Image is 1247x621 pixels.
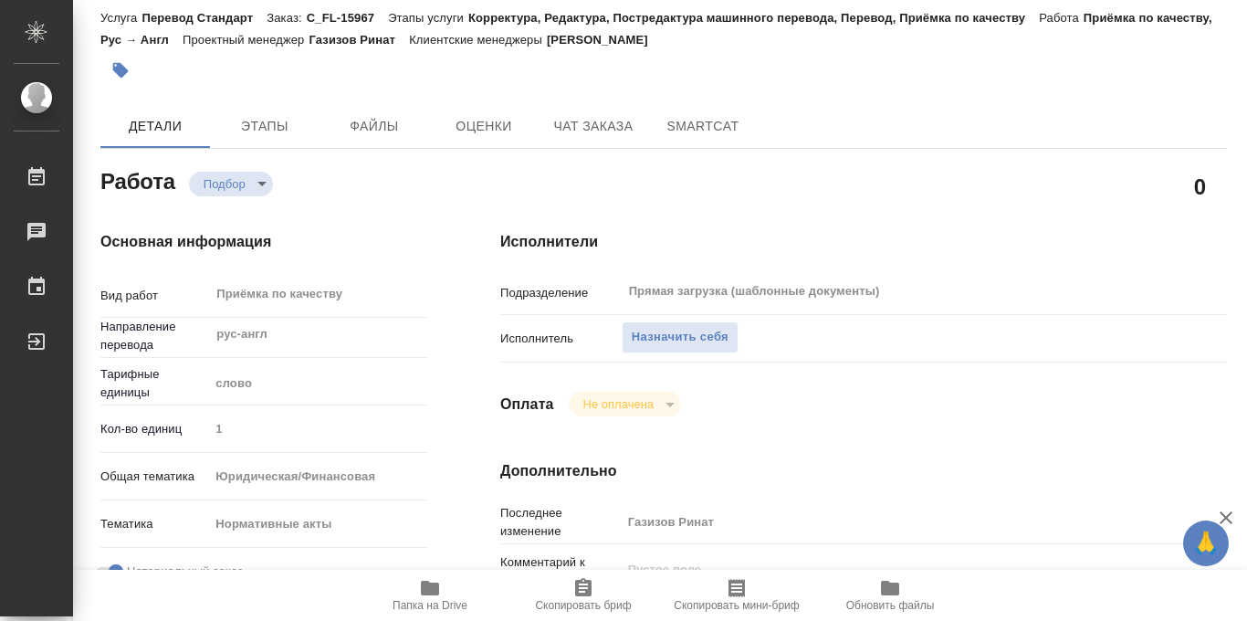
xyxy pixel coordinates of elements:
[500,330,622,348] p: Исполнитель
[111,115,199,138] span: Детали
[209,416,427,442] input: Пустое поле
[632,327,728,348] span: Назначить себя
[550,115,637,138] span: Чат заказа
[578,396,659,412] button: Не оплачена
[500,504,622,541] p: Последнее изменение
[500,394,554,416] h4: Оплата
[100,420,209,438] p: Кол-во единиц
[141,11,267,25] p: Перевод Стандарт
[440,115,528,138] span: Оценки
[500,284,622,302] p: Подразделение
[500,460,1227,482] h4: Дополнительно
[660,570,813,621] button: Скопировать мини-бриф
[267,11,306,25] p: Заказ:
[1039,11,1084,25] p: Работа
[307,11,388,25] p: C_FL-15967
[1194,171,1206,202] h2: 0
[189,172,273,196] div: Подбор
[846,599,935,612] span: Обновить файлы
[209,461,427,492] div: Юридическая/Финансовая
[100,318,209,354] p: Направление перевода
[100,11,141,25] p: Услуга
[622,509,1167,535] input: Пустое поле
[409,33,547,47] p: Клиентские менеджеры
[100,50,141,90] button: Добавить тэг
[547,33,662,47] p: [PERSON_NAME]
[309,33,409,47] p: Газизов Ринат
[127,563,243,581] span: Нотариальный заказ
[198,176,251,192] button: Подбор
[209,509,427,540] div: Нормативные акты
[569,392,681,416] div: Подбор
[100,515,209,533] p: Тематика
[330,115,418,138] span: Файлы
[659,115,747,138] span: SmartCat
[507,570,660,621] button: Скопировать бриф
[622,321,739,353] button: Назначить себя
[500,231,1227,253] h4: Исполнители
[209,368,427,399] div: слово
[1190,524,1221,563] span: 🙏
[353,570,507,621] button: Папка на Drive
[100,365,209,402] p: Тарифные единицы
[674,599,799,612] span: Скопировать мини-бриф
[100,231,427,253] h4: Основная информация
[221,115,309,138] span: Этапы
[183,33,309,47] p: Проектный менеджер
[1183,521,1229,566] button: 🙏
[393,599,467,612] span: Папка на Drive
[100,163,175,196] h2: Работа
[100,468,209,486] p: Общая тематика
[100,287,209,305] p: Вид работ
[388,11,468,25] p: Этапы услуги
[813,570,967,621] button: Обновить файлы
[468,11,1039,25] p: Корректура, Редактура, Постредактура машинного перевода, Перевод, Приёмка по качеству
[535,599,631,612] span: Скопировать бриф
[500,553,622,590] p: Комментарий к работе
